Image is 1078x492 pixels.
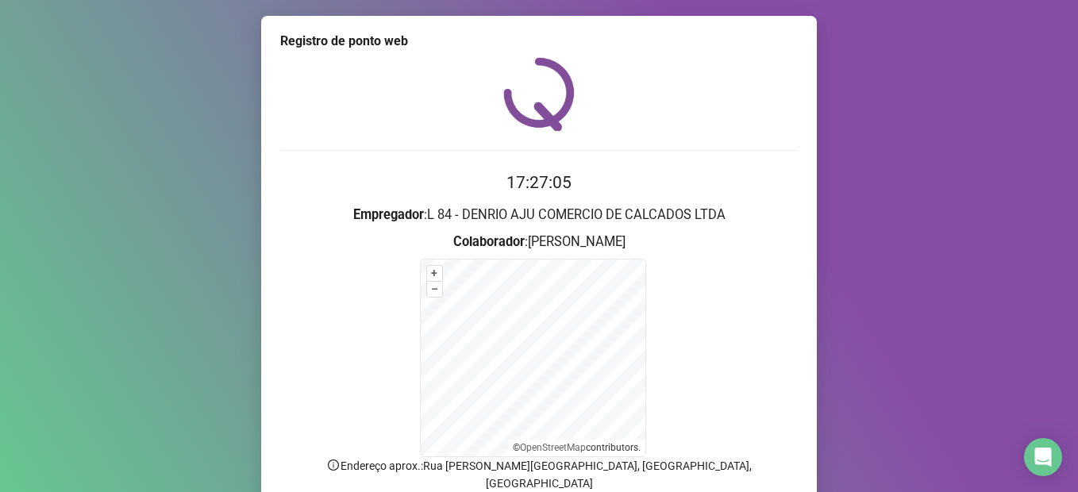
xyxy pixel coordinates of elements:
div: Open Intercom Messenger [1024,438,1062,476]
strong: Empregador [353,207,424,222]
a: OpenStreetMap [520,442,586,453]
time: 17:27:05 [506,173,572,192]
button: – [427,282,442,297]
h3: : [PERSON_NAME] [280,232,798,252]
li: © contributors. [513,442,641,453]
p: Endereço aprox. : Rua [PERSON_NAME][GEOGRAPHIC_DATA], [GEOGRAPHIC_DATA], [GEOGRAPHIC_DATA] [280,457,798,492]
h3: : L 84 - DENRIO AJU COMERCIO DE CALCADOS LTDA [280,205,798,225]
button: + [427,266,442,281]
strong: Colaborador [453,234,525,249]
div: Registro de ponto web [280,32,798,51]
span: info-circle [326,458,341,472]
img: QRPoint [503,57,575,131]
